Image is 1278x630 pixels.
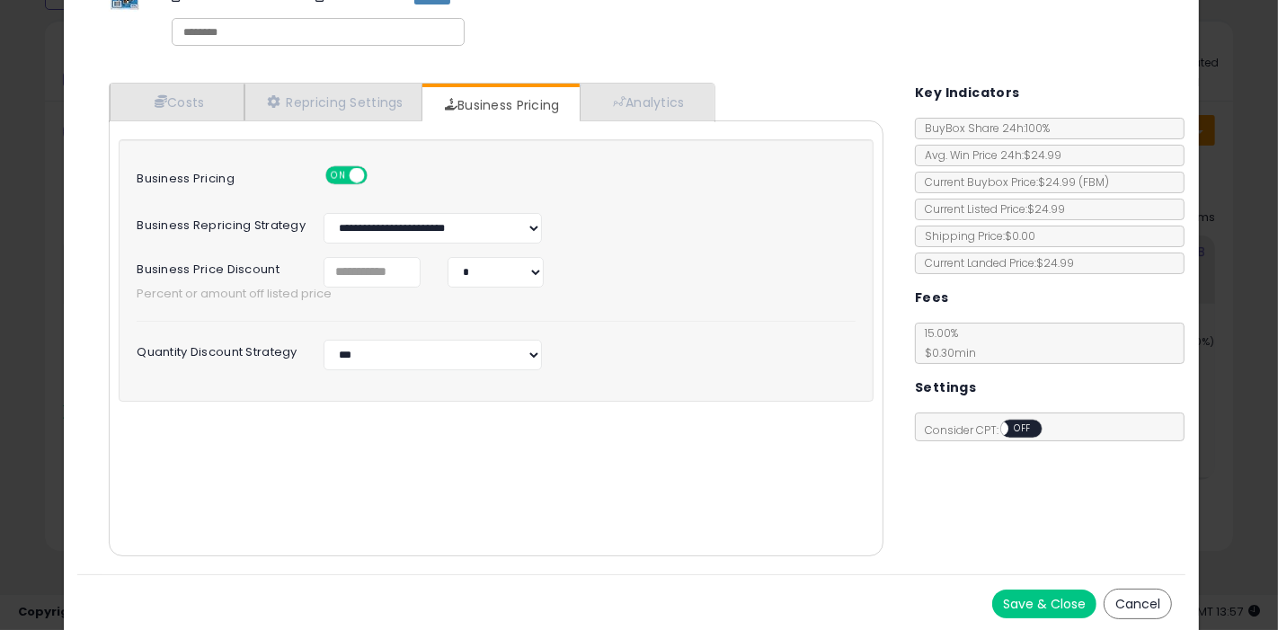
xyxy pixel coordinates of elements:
[244,84,422,120] a: Repricing Settings
[916,174,1109,190] span: Current Buybox Price:
[915,287,949,309] h5: Fees
[916,325,976,360] span: 15.00 %
[580,84,713,120] a: Analytics
[916,255,1074,271] span: Current Landed Price: $24.99
[916,228,1035,244] span: Shipping Price: $0.00
[123,166,309,185] label: Business Pricing
[916,201,1065,217] span: Current Listed Price: $24.99
[364,168,393,183] span: OFF
[916,422,1066,438] span: Consider CPT:
[123,340,309,359] label: Quantity Discount Strategy
[123,213,309,232] label: Business Repricing Strategy
[123,286,869,303] span: Percent or amount off listed price
[915,377,976,399] h5: Settings
[916,120,1050,136] span: BuyBox Share 24h: 100%
[916,345,976,360] span: $0.30 min
[422,87,578,123] a: Business Pricing
[1038,174,1109,190] span: $24.99
[110,84,244,120] a: Costs
[916,147,1061,163] span: Avg. Win Price 24h: $24.99
[1104,589,1172,619] button: Cancel
[1078,174,1109,190] span: ( FBM )
[915,82,1020,104] h5: Key Indicators
[992,590,1096,618] button: Save & Close
[1009,421,1038,437] span: OFF
[123,257,309,276] label: Business Price Discount
[327,168,350,183] span: ON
